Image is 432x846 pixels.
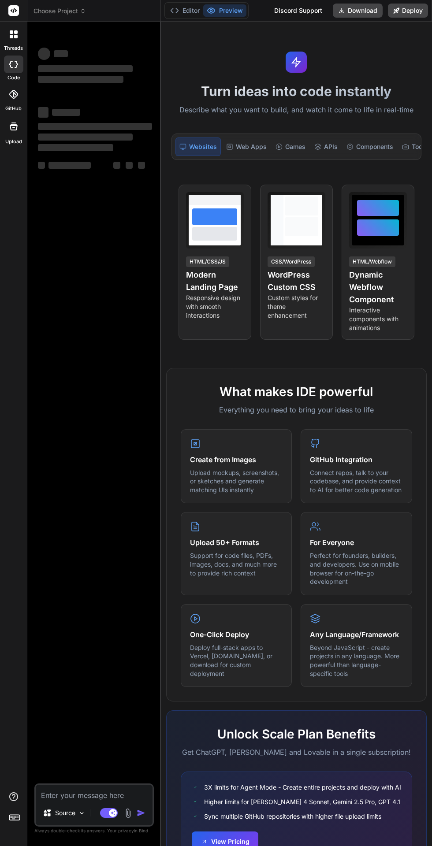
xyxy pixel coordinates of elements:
[38,144,113,151] span: ‌
[38,123,152,130] span: ‌
[4,45,23,52] label: threads
[190,551,283,577] p: Support for code files, PDFs, images, docs, and much more to provide rich context
[186,293,244,320] p: Responsive design with smooth interactions
[175,137,221,156] div: Websites
[55,809,75,817] p: Source
[5,138,22,145] label: Upload
[349,306,407,332] p: Interactive components with animations
[5,105,22,112] label: GitHub
[48,162,91,169] span: ‌
[190,629,283,640] h4: One-Click Deploy
[204,812,381,821] span: Sync multiple GitHub repositories with higher file upload limits
[123,808,133,818] img: attachment
[38,134,133,141] span: ‌
[181,404,412,415] p: Everything you need to bring your ideas to life
[34,827,154,835] p: Always double-check its answers. Your in Bind
[34,7,86,15] span: Choose Project
[310,537,403,548] h4: For Everyone
[137,809,145,817] img: icon
[398,137,431,156] div: Tools
[190,468,283,494] p: Upload mockups, screenshots, or sketches and generate matching UIs instantly
[7,74,20,82] label: code
[186,256,229,267] div: HTML/CSS/JS
[118,828,134,833] span: privacy
[190,454,283,465] h4: Create from Images
[268,269,325,293] h4: WordPress Custom CSS
[38,48,50,60] span: ‌
[268,293,325,320] p: Custom styles for theme enhancement
[38,107,48,118] span: ‌
[204,797,400,806] span: Higher limits for [PERSON_NAME] 4 Sonnet, Gemini 2.5 Pro, GPT 4.1
[181,382,412,401] h2: What makes IDE powerful
[310,629,403,640] h4: Any Language/Framework
[54,50,68,57] span: ‌
[181,725,412,743] h2: Unlock Scale Plan Benefits
[310,468,403,494] p: Connect repos, talk to your codebase, and provide context to AI for better code generation
[204,783,401,792] span: 3X limits for Agent Mode - Create entire projects and deploy with AI
[38,76,123,83] span: ‌
[223,137,270,156] div: Web Apps
[388,4,428,18] button: Deploy
[38,65,133,72] span: ‌
[190,643,283,678] p: Deploy full-stack apps to Vercel, [DOMAIN_NAME], or download for custom deployment
[310,643,403,678] p: Beyond JavaScript - create projects in any language. More powerful than language-specific tools
[310,551,403,586] p: Perfect for founders, builders, and developers. Use on mobile browser for on-the-go development
[343,137,397,156] div: Components
[269,4,328,18] div: Discord Support
[166,104,427,116] p: Describe what you want to build, and watch it come to life in real-time
[268,256,315,267] div: CSS/WordPress
[113,162,120,169] span: ‌
[203,4,246,17] button: Preview
[181,747,412,757] p: Get ChatGPT, [PERSON_NAME] and Lovable in a single subscription!
[349,269,407,306] h4: Dynamic Webflow Component
[166,83,427,99] h1: Turn ideas into code instantly
[126,162,133,169] span: ‌
[138,162,145,169] span: ‌
[52,109,80,116] span: ‌
[167,4,203,17] button: Editor
[349,256,395,267] div: HTML/Webflow
[310,454,403,465] h4: GitHub Integration
[38,162,45,169] span: ‌
[186,269,244,293] h4: Modern Landing Page
[78,809,86,817] img: Pick Models
[272,137,309,156] div: Games
[333,4,383,18] button: Download
[190,537,283,548] h4: Upload 50+ Formats
[311,137,341,156] div: APIs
